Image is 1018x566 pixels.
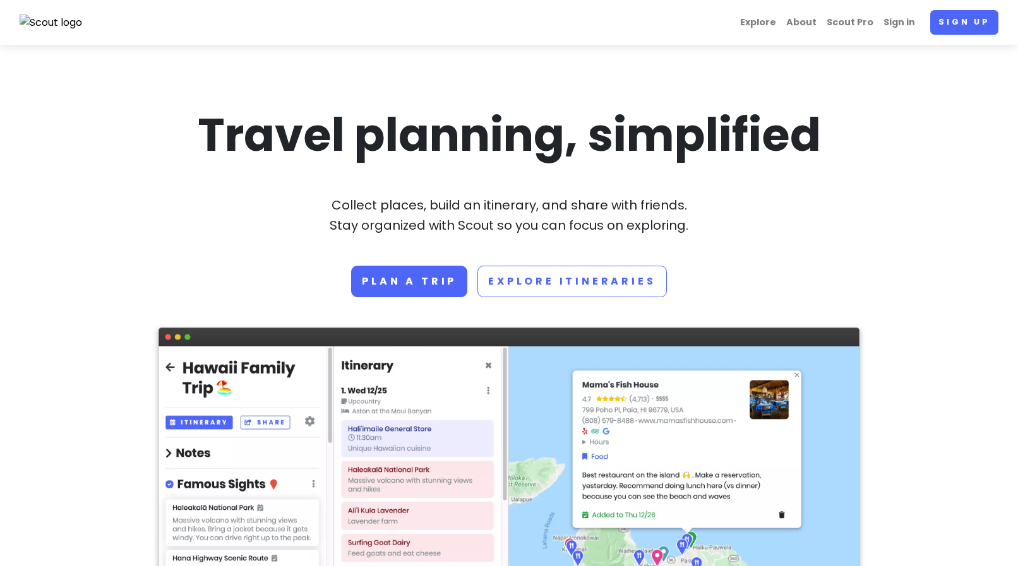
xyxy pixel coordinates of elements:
a: Explore [735,10,781,35]
h1: Travel planning, simplified [159,105,859,165]
a: Explore Itineraries [477,266,666,297]
a: Sign in [878,10,920,35]
a: Scout Pro [822,10,878,35]
a: Sign up [930,10,998,35]
a: About [781,10,822,35]
a: Plan a trip [351,266,467,297]
img: Scout logo [20,15,83,31]
p: Collect places, build an itinerary, and share with friends. Stay organized with Scout so you can ... [159,195,859,235]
